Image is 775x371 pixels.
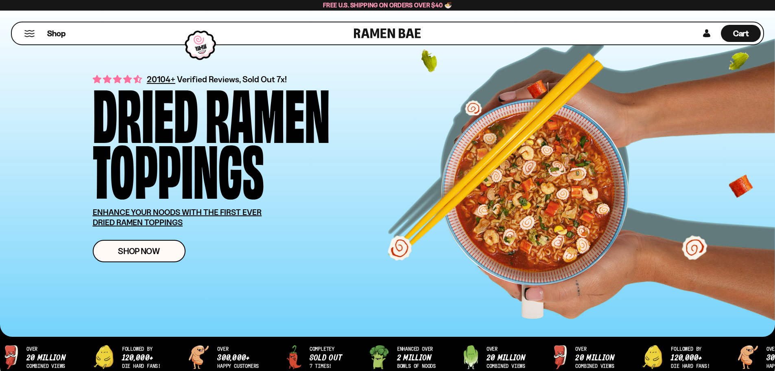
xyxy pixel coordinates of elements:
a: Shop [47,25,65,42]
span: Free U.S. Shipping on Orders over $40 🍜 [323,1,452,9]
span: Shop [47,28,65,39]
a: Shop Now [93,240,186,262]
u: ENHANCE YOUR NOODS WITH THE FIRST EVER DRIED RAMEN TOPPINGS [93,207,262,227]
div: Dried [93,83,198,139]
div: Toppings [93,139,264,195]
span: Shop Now [118,247,160,255]
span: Cart [733,29,749,38]
div: Ramen [205,83,330,139]
a: Cart [721,22,761,44]
button: Mobile Menu Trigger [24,30,35,37]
